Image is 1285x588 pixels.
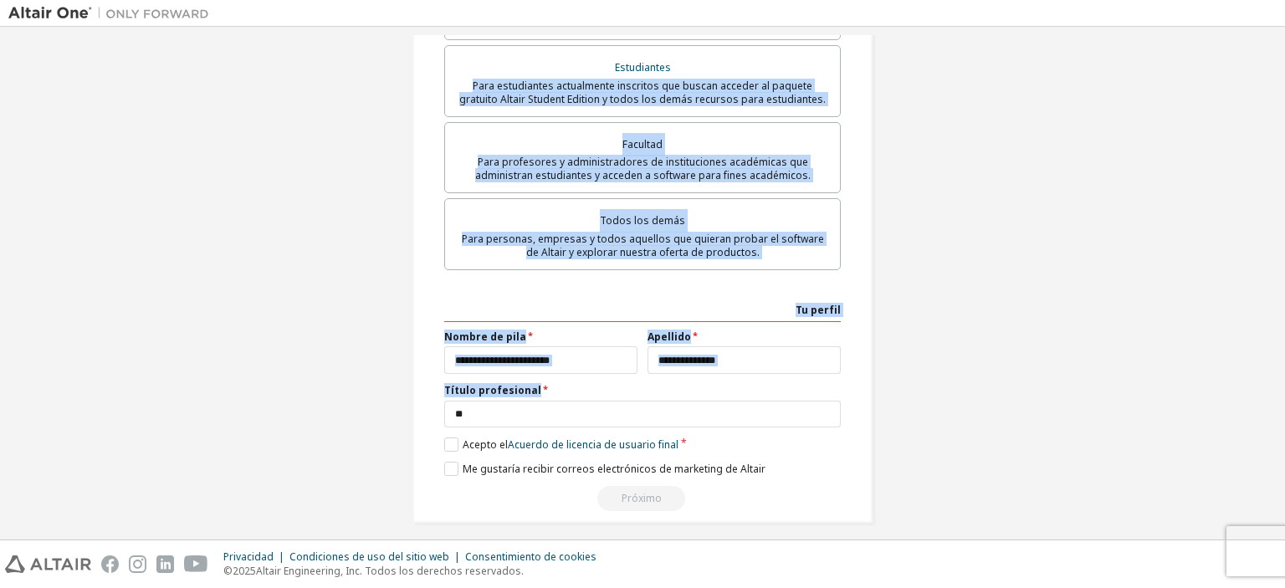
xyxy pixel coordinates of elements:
img: altair_logo.svg [5,555,91,573]
font: Altair Engineering, Inc. Todos los derechos reservados. [256,564,524,578]
font: Privacidad [223,550,274,564]
font: Título profesional [444,383,541,397]
font: Facultad [622,137,663,151]
font: Consentimiento de cookies [465,550,596,564]
font: Tu perfil [796,303,841,317]
font: Todos los demás [600,213,685,228]
font: Acuerdo de licencia de usuario final [508,437,678,452]
font: Para estudiantes actualmente inscritos que buscan acceder al paquete gratuito Altair Student Edit... [459,79,826,106]
font: 2025 [233,564,256,578]
font: Nombre de pila [444,330,526,344]
font: Estudiantes [615,60,671,74]
div: Select your account type to continue [444,486,841,511]
img: youtube.svg [184,555,208,573]
img: facebook.svg [101,555,119,573]
font: © [223,564,233,578]
font: Para personas, empresas y todos aquellos que quieran probar el software de Altair y explorar nues... [462,232,824,259]
font: Acepto el [463,437,508,452]
img: instagram.svg [129,555,146,573]
font: Apellido [648,330,691,344]
img: linkedin.svg [156,555,174,573]
img: Altair Uno [8,5,218,22]
font: Me gustaría recibir correos electrónicos de marketing de Altair [463,462,765,476]
font: Condiciones de uso del sitio web [289,550,449,564]
font: Para profesores y administradores de instituciones académicas que administran estudiantes y acced... [475,155,811,182]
